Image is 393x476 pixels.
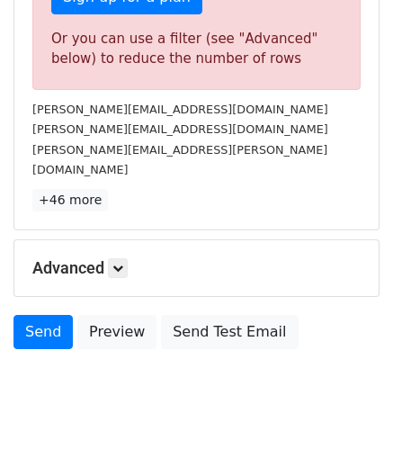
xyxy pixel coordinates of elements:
a: Send [13,315,73,349]
div: Or you can use a filter (see "Advanced" below) to reduce the number of rows [51,29,342,69]
a: Send Test Email [161,315,298,349]
h5: Advanced [32,258,361,278]
small: [PERSON_NAME][EMAIL_ADDRESS][DOMAIN_NAME] [32,122,328,136]
a: Preview [77,315,156,349]
a: +46 more [32,189,108,211]
small: [PERSON_NAME][EMAIL_ADDRESS][PERSON_NAME][DOMAIN_NAME] [32,143,327,177]
small: [PERSON_NAME][EMAIL_ADDRESS][DOMAIN_NAME] [32,103,328,116]
iframe: Chat Widget [303,390,393,476]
